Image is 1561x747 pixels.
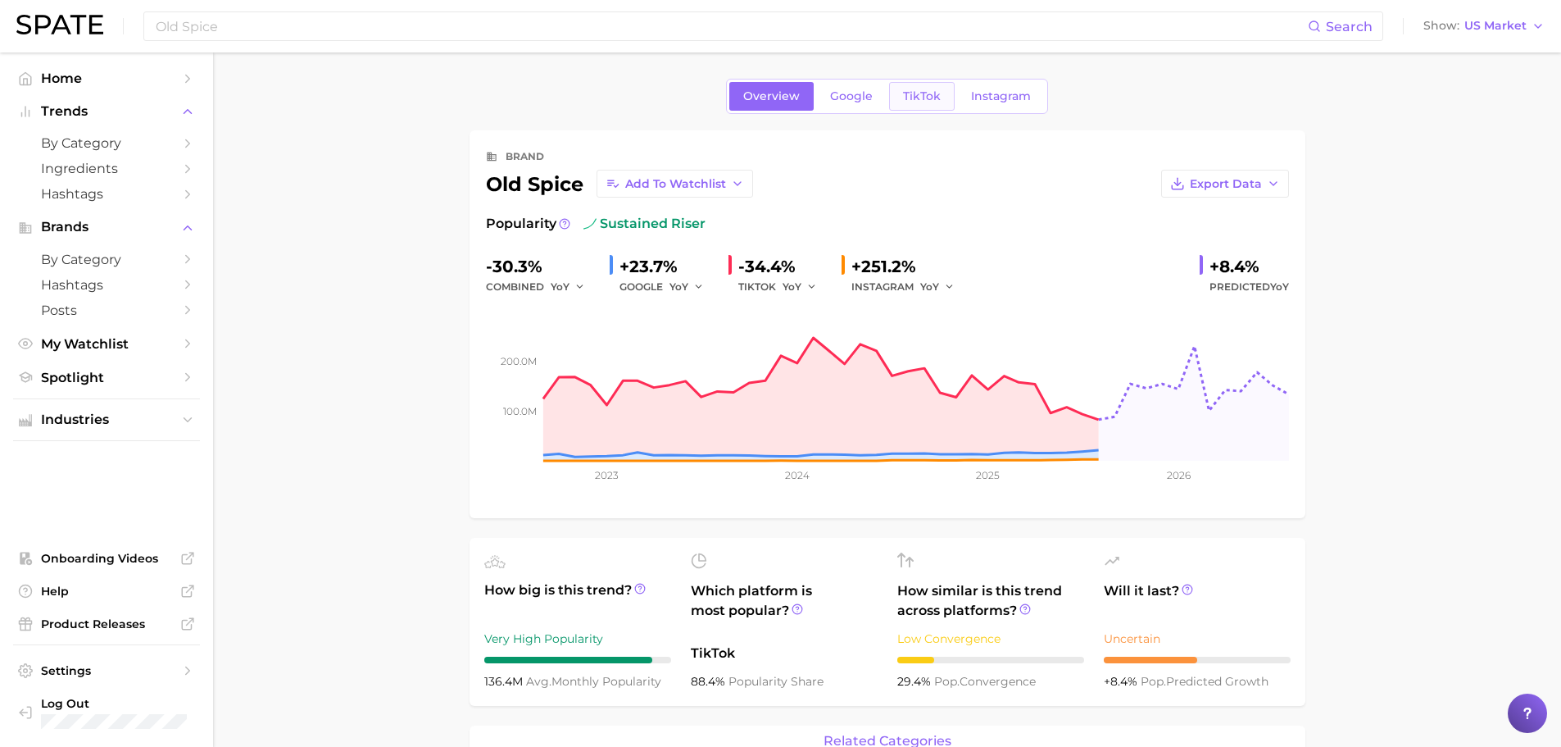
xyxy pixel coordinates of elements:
span: 29.4% [897,674,934,689]
a: Instagram [957,82,1045,111]
span: Posts [41,303,172,318]
span: Help [41,584,172,599]
abbr: popularity index [934,674,960,689]
tspan: 2024 [784,469,809,481]
a: Settings [13,658,200,683]
a: TikTok [889,82,955,111]
a: by Category [13,130,200,156]
span: Home [41,71,172,86]
a: Ingredients [13,156,200,181]
div: Very High Popularity [484,629,671,649]
span: Spotlight [41,370,172,385]
div: 2 / 10 [897,657,1084,663]
a: Help [13,579,200,604]
span: TikTok [903,89,941,103]
a: Posts [13,298,200,323]
span: Industries [41,412,172,427]
img: sustained riser [583,217,597,230]
span: Brands [41,220,172,235]
div: 5 / 10 [1104,657,1291,663]
span: Onboarding Videos [41,551,172,566]
a: by Category [13,247,200,272]
span: US Market [1464,21,1527,30]
button: ShowUS Market [1419,16,1549,37]
span: Popularity [486,214,556,234]
button: Add to Watchlist [597,170,753,198]
a: Log out. Currently logged in with e-mail staiger.e@pg.com. [13,691,200,734]
abbr: popularity index [1141,674,1166,689]
span: Google [830,89,873,103]
span: Add to Watchlist [625,177,726,191]
a: My Watchlist [13,331,200,357]
div: Low Convergence [897,629,1084,649]
button: Industries [13,408,200,432]
span: Which platform is most popular? [691,581,878,635]
div: -34.4% [738,253,828,280]
div: Uncertain [1104,629,1291,649]
button: YoY [783,277,818,297]
button: YoY [551,277,586,297]
button: Trends [13,99,200,124]
span: Predicted [1209,277,1289,297]
span: popularity share [728,674,824,689]
span: by Category [41,252,172,267]
span: TikTok [691,644,878,663]
tspan: 2025 [976,469,1000,481]
span: predicted growth [1141,674,1268,689]
span: sustained riser [583,214,706,234]
div: +23.7% [619,253,715,280]
span: Will it last? [1104,581,1291,621]
span: YoY [783,280,801,294]
span: Hashtags [41,277,172,293]
span: 136.4m [484,674,526,689]
a: Onboarding Videos [13,546,200,571]
span: Trends [41,104,172,119]
span: 88.4% [691,674,728,689]
span: Hashtags [41,186,172,202]
span: Instagram [971,89,1031,103]
button: Brands [13,215,200,239]
span: +8.4% [1104,674,1141,689]
abbr: average [526,674,551,689]
div: +8.4% [1209,253,1289,280]
div: -30.3% [486,253,597,280]
div: TIKTOK [738,277,828,297]
div: brand [506,147,544,166]
div: GOOGLE [619,277,715,297]
span: Search [1326,19,1373,34]
span: Product Releases [41,617,172,631]
tspan: 2026 [1166,469,1190,481]
span: My Watchlist [41,336,172,352]
a: Hashtags [13,272,200,298]
div: combined [486,277,597,297]
div: old spice [486,170,753,198]
span: monthly popularity [526,674,661,689]
input: Search here for a brand, industry, or ingredient [154,12,1308,40]
span: Overview [743,89,800,103]
span: Export Data [1190,177,1262,191]
span: by Category [41,135,172,151]
span: Log Out [41,696,187,711]
span: YoY [551,280,569,294]
span: How similar is this trend across platforms? [897,581,1084,621]
span: Show [1423,21,1459,30]
span: Ingredients [41,161,172,176]
span: YoY [920,280,939,294]
a: Spotlight [13,365,200,390]
a: Product Releases [13,612,200,636]
div: +251.2% [851,253,966,280]
span: YoY [1270,280,1289,293]
div: 9 / 10 [484,657,671,663]
span: convergence [934,674,1036,689]
span: How big is this trend? [484,581,671,621]
a: Hashtags [13,181,200,207]
button: YoY [920,277,955,297]
a: Overview [729,82,814,111]
span: YoY [669,280,688,294]
button: YoY [669,277,705,297]
img: SPATE [16,15,103,34]
span: Settings [41,663,172,678]
a: Home [13,66,200,91]
tspan: 2023 [595,469,619,481]
div: INSTAGRAM [851,277,966,297]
